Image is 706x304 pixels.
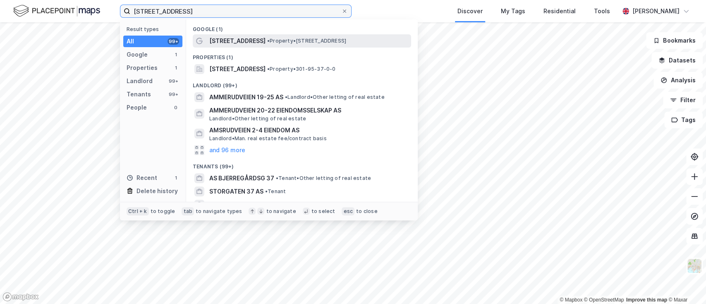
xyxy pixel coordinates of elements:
div: Result types [127,26,182,32]
div: Tools [594,6,610,16]
span: Property • 301-95-37-0-0 [267,66,336,72]
span: Tenant • House cooperative [295,201,368,208]
div: Tenants (99+) [186,157,418,172]
span: AS BJERREGÅRDSG 37 [209,173,274,183]
span: Tenant • Other letting of real estate [276,175,371,182]
div: Delete history [136,186,178,196]
div: Residential [543,6,576,16]
span: Property • [STREET_ADDRESS] [267,38,346,44]
button: Filter [663,92,703,108]
div: Tenants [127,89,151,99]
div: Discover [457,6,483,16]
div: People [127,103,147,113]
a: OpenStreetMap [584,297,624,303]
div: esc [342,207,354,215]
span: Tenant [265,188,286,195]
div: Properties [127,63,158,73]
div: Google [127,50,148,60]
span: Landlord • Other letting of real estate [285,94,385,101]
div: 1 [172,175,179,181]
div: 99+ [168,91,179,98]
a: Mapbox homepage [2,292,39,302]
div: 1 [172,65,179,71]
div: My Tags [501,6,525,16]
div: tab [182,207,194,215]
div: to select [311,208,335,215]
span: • [285,94,287,100]
div: to navigate types [196,208,242,215]
span: • [276,175,278,181]
button: Analysis [653,72,703,89]
span: AMSRUDVEIEN 2-4 EIENDOM AS [209,125,408,135]
div: to navigate [266,208,296,215]
span: AMMERUDVEIEN 19-25 AS [209,92,283,102]
div: Properties (1) [186,48,418,62]
span: [STREET_ADDRESS] [209,64,266,74]
span: • [265,188,268,194]
img: Z [687,258,702,274]
div: Recent [127,173,157,183]
div: 1 [172,51,179,58]
a: Improve this map [626,297,667,303]
span: Landlord • Other letting of real estate [209,115,306,122]
div: to toggle [151,208,175,215]
span: Landlord • Man. real estate fee/contract basis [209,135,327,142]
div: All [127,36,134,46]
div: to close [356,208,378,215]
div: Landlord [127,76,153,86]
span: AMMERUDVEIEN 20-22 EIENDOMSSELSKAP AS [209,105,408,115]
span: • [267,66,270,72]
a: Mapbox [560,297,582,303]
span: STORGATEN 37 AS [209,187,263,196]
span: • [295,201,297,208]
span: [STREET_ADDRESS] [209,36,266,46]
div: Kontrollprogram for chat [665,264,706,304]
div: Google (1) [186,19,418,34]
div: Ctrl + k [127,207,149,215]
div: 0 [172,104,179,111]
div: 99+ [168,38,179,45]
button: and 96 more [209,145,245,155]
button: Datasets [651,52,703,69]
button: Bookmarks [646,32,703,49]
button: Tags [664,112,703,128]
div: 99+ [168,78,179,84]
img: logo.f888ab2527a4732fd821a326f86c7f29.svg [13,4,100,18]
div: [PERSON_NAME] [632,6,680,16]
span: • [267,38,270,44]
input: Search by address, cadastre, landlords, tenants or people [130,5,341,17]
div: Landlord (99+) [186,76,418,91]
iframe: Chat Widget [665,264,706,304]
span: SOLBAKKEN 37 BORETTSLAG [209,200,293,210]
